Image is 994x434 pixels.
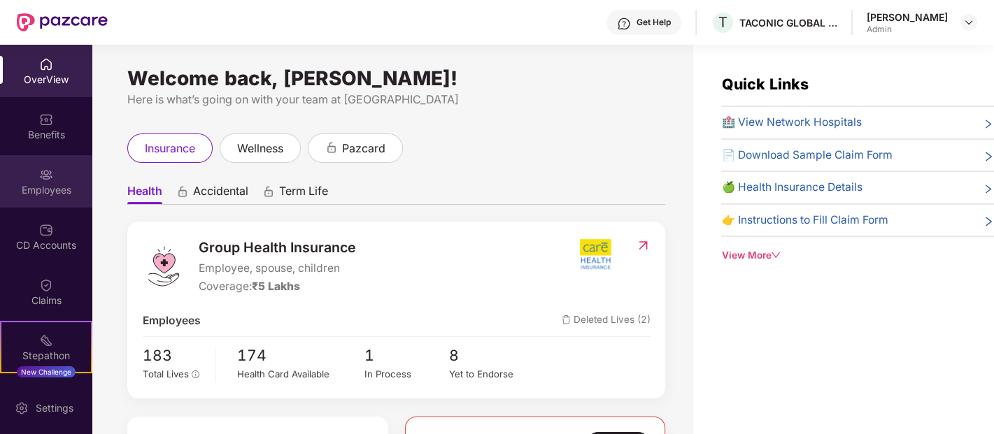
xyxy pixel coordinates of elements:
[143,312,201,330] span: Employees
[721,75,808,93] span: Quick Links
[143,245,185,287] img: logo
[199,260,356,277] span: Employee, spouse, children
[39,168,53,182] img: svg+xml;base64,PHN2ZyBpZD0iRW1wbG95ZWVzIiB4bWxucz0iaHR0cDovL3d3dy53My5vcmcvMjAwMC9zdmciIHdpZHRoPS...
[17,13,108,31] img: New Pazcare Logo
[718,14,727,31] span: T
[739,16,837,29] div: TACONIC GLOBAL SOLUTIONS PRIVATE LIMITED
[867,24,948,35] div: Admin
[721,147,892,164] span: 📄 Download Sample Claim Form
[342,140,385,157] span: pazcard
[983,117,994,131] span: right
[449,367,534,382] div: Yet to Endorse
[867,10,948,24] div: [PERSON_NAME]
[145,140,195,157] span: insurance
[569,237,622,272] img: insurerIcon
[562,315,571,324] img: deleteIcon
[721,179,862,196] span: 🍏 Health Insurance Details
[262,185,275,198] div: animation
[39,113,53,126] img: svg+xml;base64,PHN2ZyBpZD0iQmVuZWZpdHMiIHhtbG5zPSJodHRwOi8vd3d3LnczLm9yZy8yMDAwL3N2ZyIgd2lkdGg9Ij...
[983,150,994,164] span: right
[983,215,994,229] span: right
[199,278,356,296] div: Coverage:
[1,349,91,363] div: Stepathon
[617,17,631,31] img: svg+xml;base64,PHN2ZyBpZD0iSGVscC0zMngzMiIgeG1sbnM9Imh0dHA6Ly93d3cudzMub3JnLzIwMDAvc3ZnIiB3aWR0aD...
[15,401,29,415] img: svg+xml;base64,PHN2ZyBpZD0iU2V0dGluZy0yMHgyMCIgeG1sbnM9Imh0dHA6Ly93d3cudzMub3JnLzIwMDAvc3ZnIiB3aW...
[279,184,328,204] span: Term Life
[192,370,200,379] span: info-circle
[176,185,189,198] div: animation
[39,278,53,292] img: svg+xml;base64,PHN2ZyBpZD0iQ2xhaW0iIHhtbG5zPSJodHRwOi8vd3d3LnczLm9yZy8yMDAwL3N2ZyIgd2lkdGg9IjIwIi...
[39,57,53,71] img: svg+xml;base64,PHN2ZyBpZD0iSG9tZSIgeG1sbnM9Imh0dHA6Ly93d3cudzMub3JnLzIwMDAvc3ZnIiB3aWR0aD0iMjAiIG...
[364,367,449,382] div: In Process
[636,238,651,252] img: RedirectIcon
[127,91,665,108] div: Here is what’s going on with your team at [GEOGRAPHIC_DATA]
[127,73,665,84] div: Welcome back, [PERSON_NAME]!
[963,17,974,28] img: svg+xml;base64,PHN2ZyBpZD0iRHJvcGRvd24tMzJ4MzIiIHhtbG5zPSJodHRwOi8vd3d3LnczLm9yZy8yMDAwL3N2ZyIgd2...
[237,367,364,382] div: Health Card Available
[721,212,888,229] span: 👉 Instructions to Fill Claim Form
[199,237,356,259] span: Group Health Insurance
[721,114,861,131] span: 🏥 View Network Hospitals
[721,248,994,263] div: View More
[449,344,534,367] span: 8
[364,344,449,367] span: 1
[31,401,78,415] div: Settings
[637,17,671,28] div: Get Help
[237,344,364,367] span: 174
[127,184,162,204] span: Health
[325,141,338,154] div: animation
[143,368,189,379] span: Total Lives
[562,312,651,330] span: Deleted Lives (2)
[39,223,53,237] img: svg+xml;base64,PHN2ZyBpZD0iQ0RfQWNjb3VudHMiIGRhdGEtbmFtZT0iQ0QgQWNjb3VudHMiIHhtbG5zPSJodHRwOi8vd3...
[143,344,206,367] span: 183
[983,182,994,196] span: right
[193,184,248,204] span: Accidental
[39,333,53,347] img: svg+xml;base64,PHN2ZyB4bWxucz0iaHR0cDovL3d3dy53My5vcmcvMjAwMC9zdmciIHdpZHRoPSIyMSIgaGVpZ2h0PSIyMC...
[771,250,781,260] span: down
[17,366,76,377] div: New Challenge
[252,280,300,293] span: ₹5 Lakhs
[237,140,283,157] span: wellness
